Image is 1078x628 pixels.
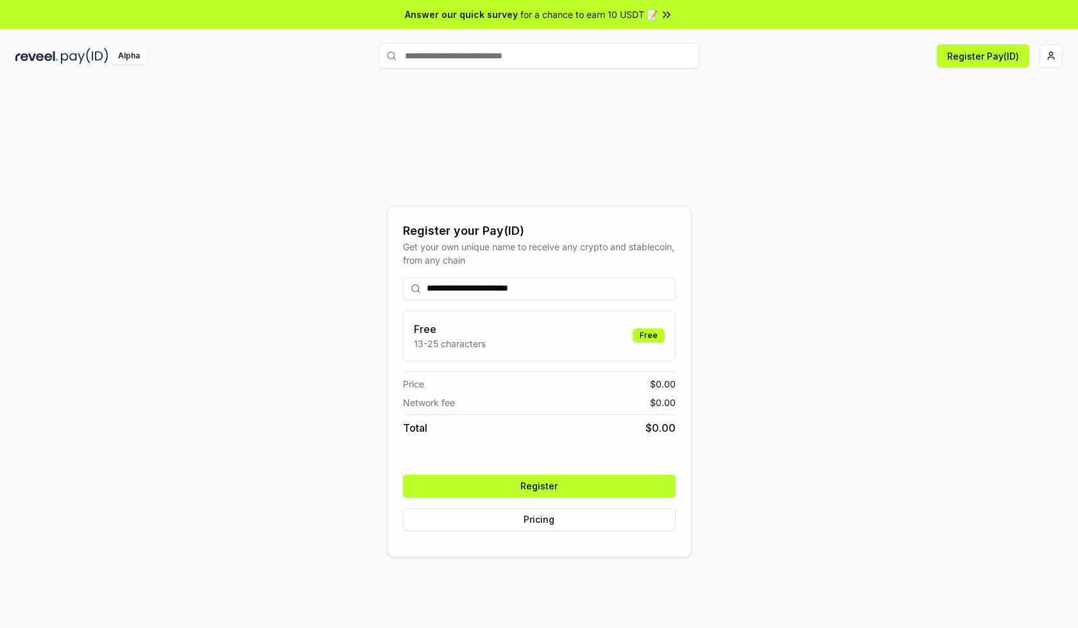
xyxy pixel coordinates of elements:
div: Free [633,328,665,343]
span: Price [403,377,424,391]
span: $ 0.00 [650,377,676,391]
span: $ 0.00 [650,396,676,409]
span: Answer our quick survey [405,8,518,21]
span: Total [403,420,427,436]
span: for a chance to earn 10 USDT 📝 [520,8,658,21]
img: reveel_dark [15,48,58,64]
button: Register Pay(ID) [937,44,1029,67]
span: Network fee [403,396,455,409]
div: Register your Pay(ID) [403,222,676,240]
img: pay_id [61,48,108,64]
span: $ 0.00 [646,420,676,436]
h3: Free [414,321,486,337]
div: Get your own unique name to receive any crypto and stablecoin, from any chain [403,240,676,267]
p: 13-25 characters [414,337,486,350]
button: Register [403,475,676,498]
div: Alpha [111,48,147,64]
button: Pricing [403,508,676,531]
